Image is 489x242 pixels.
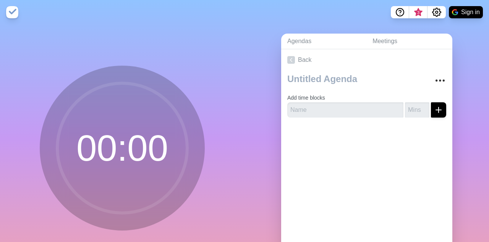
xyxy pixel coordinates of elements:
[452,9,458,15] img: google logo
[281,34,366,49] a: Agendas
[366,34,452,49] a: Meetings
[432,73,448,88] button: More
[405,102,429,118] input: Mins
[287,95,325,101] label: Add time blocks
[6,6,18,18] img: timeblocks logo
[449,6,483,18] button: Sign in
[281,49,452,71] a: Back
[427,6,446,18] button: Settings
[391,6,409,18] button: Help
[287,102,403,118] input: Name
[409,6,427,18] button: What’s new
[415,10,421,16] span: 3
